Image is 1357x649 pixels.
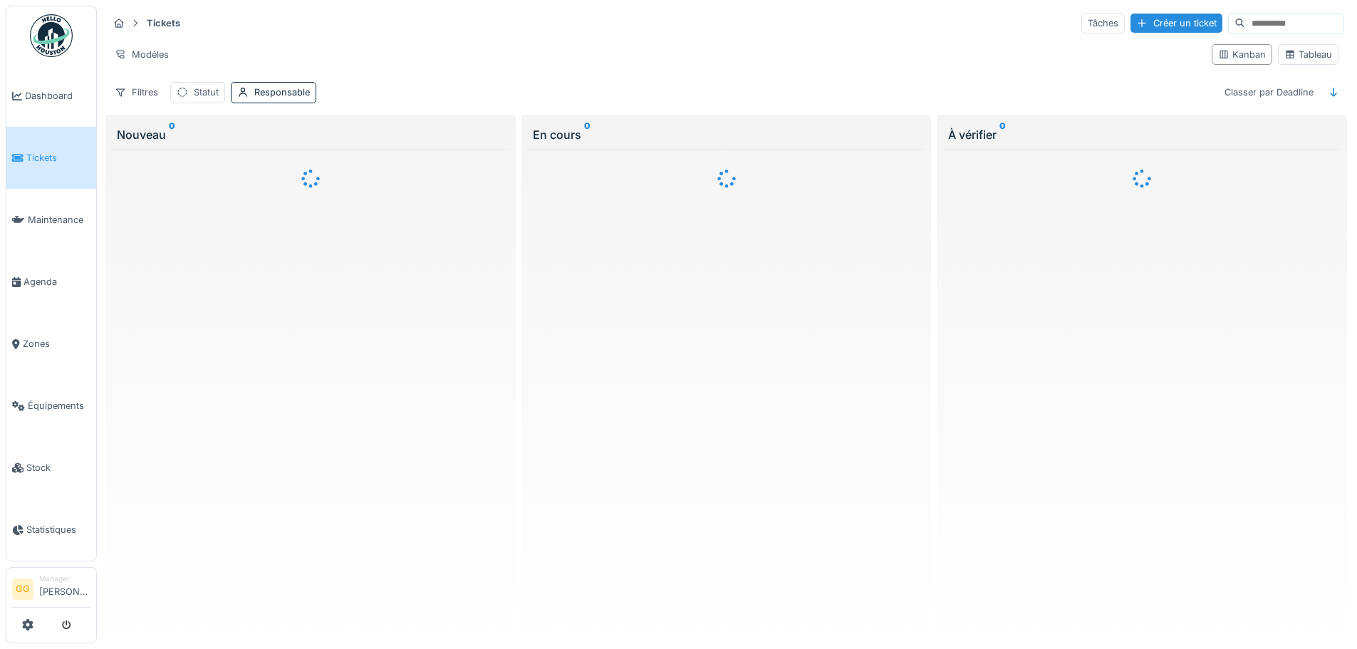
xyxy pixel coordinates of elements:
[6,499,96,561] a: Statistiques
[30,14,73,57] img: Badge_color-CXgf-gQk.svg
[6,127,96,189] a: Tickets
[141,16,186,30] strong: Tickets
[117,126,504,143] div: Nouveau
[1284,48,1332,61] div: Tableau
[39,573,90,584] div: Manager
[12,573,90,608] a: GG Manager[PERSON_NAME]
[28,399,90,412] span: Équipements
[1218,82,1320,103] div: Classer par Deadline
[26,461,90,474] span: Stock
[25,89,90,103] span: Dashboard
[6,189,96,251] a: Maintenance
[533,126,920,143] div: En cours
[999,126,1006,143] sup: 0
[12,578,33,600] li: GG
[24,275,90,289] span: Agenda
[1130,14,1222,33] div: Créer un ticket
[169,126,175,143] sup: 0
[108,44,175,65] div: Modèles
[948,126,1336,143] div: À vérifier
[1081,13,1125,33] div: Tâches
[194,85,219,99] div: Statut
[584,126,591,143] sup: 0
[6,313,96,375] a: Zones
[26,151,90,165] span: Tickets
[1218,48,1266,61] div: Kanban
[28,213,90,227] span: Maintenance
[6,65,96,127] a: Dashboard
[6,251,96,313] a: Agenda
[26,523,90,536] span: Statistiques
[254,85,310,99] div: Responsable
[39,573,90,604] li: [PERSON_NAME]
[23,337,90,351] span: Zones
[6,437,96,499] a: Stock
[6,375,96,437] a: Équipements
[108,82,165,103] div: Filtres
